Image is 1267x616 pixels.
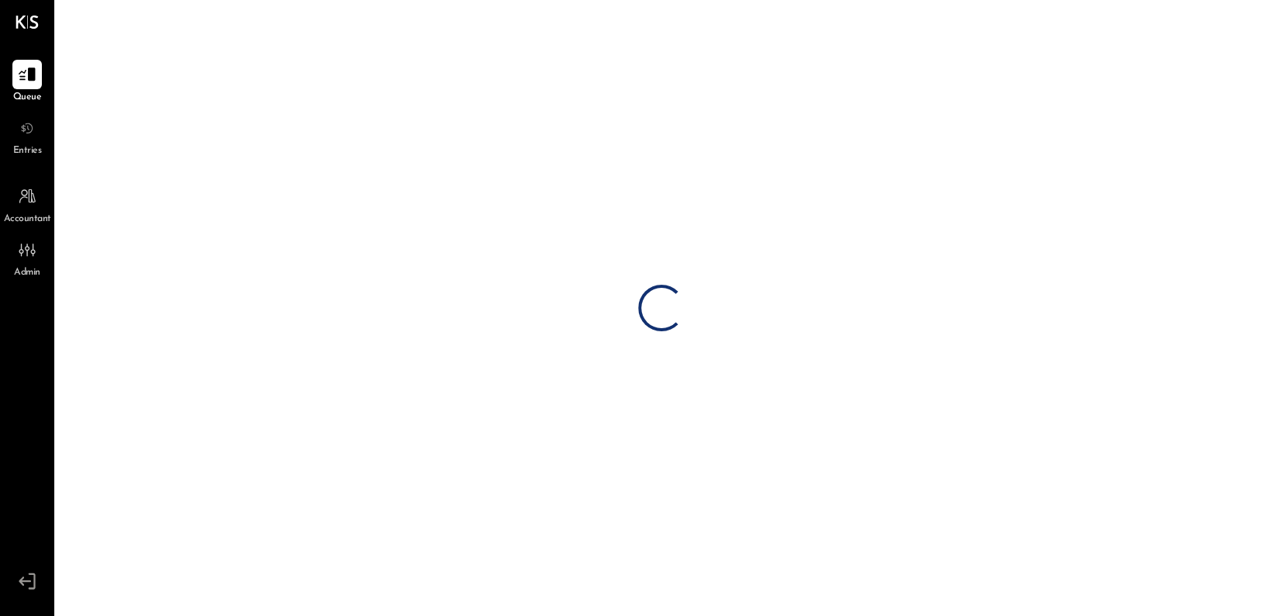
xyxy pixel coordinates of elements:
[13,144,42,158] span: Entries
[1,235,54,280] a: Admin
[14,266,40,280] span: Admin
[1,60,54,105] a: Queue
[1,113,54,158] a: Entries
[4,213,51,227] span: Accountant
[13,91,42,105] span: Queue
[1,182,54,227] a: Accountant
